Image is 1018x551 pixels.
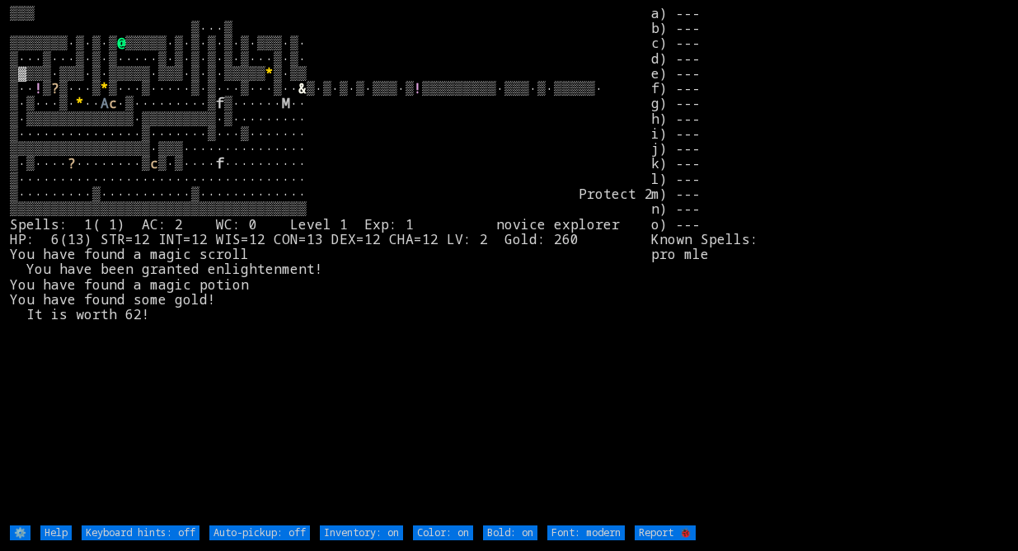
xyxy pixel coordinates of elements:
[109,94,117,112] font: c
[150,154,158,172] font: c
[547,525,625,540] input: Font: modern
[35,79,43,97] font: !
[651,6,1007,524] stats: a) --- b) --- c) --- d) --- e) --- f) --- g) --- h) --- i) --- j) --- k) --- l) --- m) --- n) ---...
[413,525,473,540] input: Color: on
[635,525,696,540] input: Report 🐞
[101,94,109,112] font: A
[282,94,290,112] font: M
[51,79,59,97] font: ?
[68,154,76,172] font: ?
[10,6,651,524] larn: ▒▒▒ ▒···▒ ▒▒▒▒▒▒▒·▒·▒·▒ ▒▒▒▒▒·▒·▒·▒·▒·▒·▒▒▒·▒· ▒···▒···▒·▒·▒·····▒·▒·▒·▒·▒·▒···▒·▒· ▒▓▒▒▒·▒▒▒·▒·▒...
[320,525,403,540] input: Inventory: on
[40,525,72,540] input: Help
[414,79,422,97] font: !
[216,94,224,112] font: f
[209,525,310,540] input: Auto-pickup: off
[298,79,307,97] font: &
[10,525,30,540] input: ⚙️
[216,154,224,172] font: f
[483,525,537,540] input: Bold: on
[117,34,125,52] font: @
[82,525,199,540] input: Keyboard hints: off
